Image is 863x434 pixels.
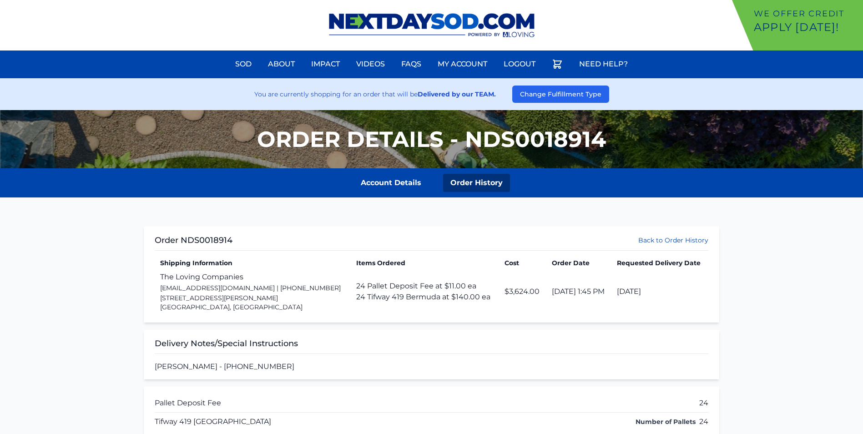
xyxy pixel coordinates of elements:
th: Requested Delivery Date [611,258,708,268]
th: Items Ordered [351,258,499,268]
a: My Account [432,53,493,75]
span: [EMAIL_ADDRESS][DOMAIN_NAME] | [PHONE_NUMBER] [160,284,341,292]
a: Logout [498,53,541,75]
label: Number of Pallets [636,417,696,426]
h1: Order Details - NDS0018914 [257,128,606,150]
address: [STREET_ADDRESS][PERSON_NAME] [GEOGRAPHIC_DATA], [GEOGRAPHIC_DATA] [160,293,345,312]
td: [DATE] 1:45 PM [546,268,611,315]
p: Apply [DATE]! [754,20,859,35]
strong: Delivered by our TEAM. [418,90,496,98]
a: Order History [443,174,510,192]
td: $3,624.00 [499,268,546,315]
button: Change Fulfillment Type [512,86,609,103]
a: About [262,53,300,75]
th: Order Date [546,258,611,268]
span: Tifway 419 [GEOGRAPHIC_DATA] [155,416,271,427]
a: Impact [306,53,345,75]
td: [DATE] [611,268,708,315]
a: Account Details [353,174,429,192]
a: Videos [351,53,390,75]
th: Cost [499,258,546,268]
a: Sod [230,53,257,75]
span: 24 [699,398,708,409]
a: FAQs [396,53,427,75]
h3: Delivery Notes/Special Instructions [155,337,708,354]
span: Pallet Deposit Fee [155,398,221,409]
h1: Order NDS0018914 [155,234,232,247]
div: [PERSON_NAME] - [PHONE_NUMBER] [144,330,719,379]
span: 24 [699,416,708,427]
a: Need Help? [574,53,633,75]
a: Back to Order History [638,236,708,245]
th: Shipping Information [155,258,351,268]
li: 24 Tifway 419 Bermuda at $140.00 ea [356,292,494,303]
td: The Loving Companies [155,268,351,315]
li: 24 Pallet Deposit Fee at $11.00 ea [356,281,494,292]
p: We offer Credit [754,7,859,20]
